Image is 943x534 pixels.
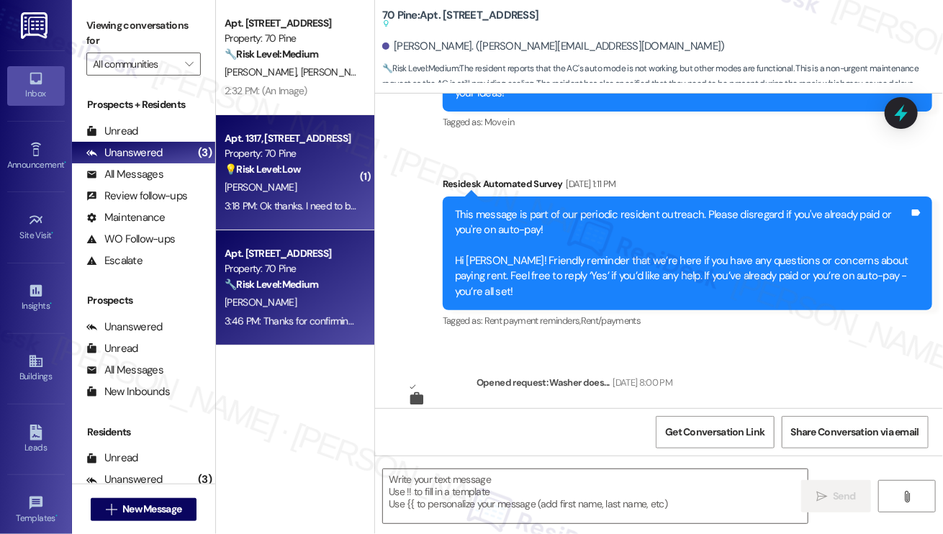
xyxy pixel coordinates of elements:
[455,207,909,300] div: This message is part of our periodic resident outreach. Please disregard if you've already paid o...
[50,299,52,309] span: •
[225,84,307,97] div: 2:32 PM: (An Image)
[409,407,423,422] div: WO
[225,278,318,291] strong: 🔧 Risk Level: Medium
[7,208,65,247] a: Site Visit •
[21,12,50,39] img: ResiDesk Logo
[382,39,725,54] div: [PERSON_NAME]. ([PERSON_NAME][EMAIL_ADDRESS][DOMAIN_NAME])
[443,176,932,196] div: Residesk Automated Survey
[489,405,582,427] div: : Closed
[225,246,358,261] div: Apt. [STREET_ADDRESS]
[194,469,215,491] div: (3)
[225,261,358,276] div: Property: 70 Pine
[225,16,358,31] div: Apt. [STREET_ADDRESS]
[225,181,297,194] span: [PERSON_NAME]
[225,31,358,46] div: Property: 70 Pine
[225,65,301,78] span: [PERSON_NAME]
[901,491,912,502] i: 
[72,425,215,440] div: Residents
[477,375,672,395] div: Opened request: Washer does...
[72,97,215,112] div: Prospects + Residents
[86,384,170,399] div: New Inbounds
[791,425,919,440] span: Share Conversation via email
[443,310,932,331] div: Tagged as:
[52,228,54,238] span: •
[225,199,618,212] div: 3:18 PM: Ok thanks. I need to book it for a 9/24-9/28 so would like to take care of it asap. TYSM!
[86,210,166,225] div: Maintenance
[122,502,181,517] span: New Message
[86,167,163,182] div: All Messages
[382,8,538,32] b: 70 Pine: Apt. [STREET_ADDRESS]
[86,232,175,247] div: WO Follow-ups
[86,124,138,139] div: Unread
[7,420,65,459] a: Leads
[106,504,117,515] i: 
[7,491,65,530] a: Templates •
[801,480,871,512] button: Send
[7,279,65,317] a: Insights •
[443,112,932,132] div: Tagged as:
[72,293,215,308] div: Prospects
[484,314,581,327] span: Rent payment reminders ,
[225,47,318,60] strong: 🔧 Risk Level: Medium
[656,416,774,448] button: Get Conversation Link
[225,163,301,176] strong: 💡 Risk Level: Low
[86,472,163,487] div: Unanswered
[86,320,163,335] div: Unanswered
[225,146,358,161] div: Property: 70 Pine
[7,349,65,388] a: Buildings
[194,142,215,164] div: (3)
[86,363,163,378] div: All Messages
[7,66,65,105] a: Inbox
[833,489,855,504] span: Send
[225,296,297,309] span: [PERSON_NAME]
[86,451,138,466] div: Unread
[301,65,373,78] span: [PERSON_NAME]
[382,63,459,74] strong: 🔧 Risk Level: Medium
[563,176,616,191] div: [DATE] 1:11 PM
[610,375,673,390] div: [DATE] 8:00 PM
[782,416,929,448] button: Share Conversation via email
[225,131,358,146] div: Apt. 1317, [STREET_ADDRESS]
[581,314,641,327] span: Rent/payments
[816,491,827,502] i: 
[484,116,514,128] span: Move in
[91,498,197,521] button: New Message
[185,58,193,70] i: 
[382,61,943,92] span: : The resident reports that the AC's auto mode is not working, but other modes are functional. Th...
[665,425,764,440] span: Get Conversation Link
[55,511,58,521] span: •
[86,145,163,160] div: Unanswered
[86,341,138,356] div: Unread
[93,53,178,76] input: All communities
[86,253,143,268] div: Escalate
[64,158,66,168] span: •
[86,14,201,53] label: Viewing conversations for
[86,189,187,204] div: Review follow-ups
[225,314,813,327] div: 3:46 PM: Thanks for confirming! I have submitted the work order, and hopefully it will be resolve...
